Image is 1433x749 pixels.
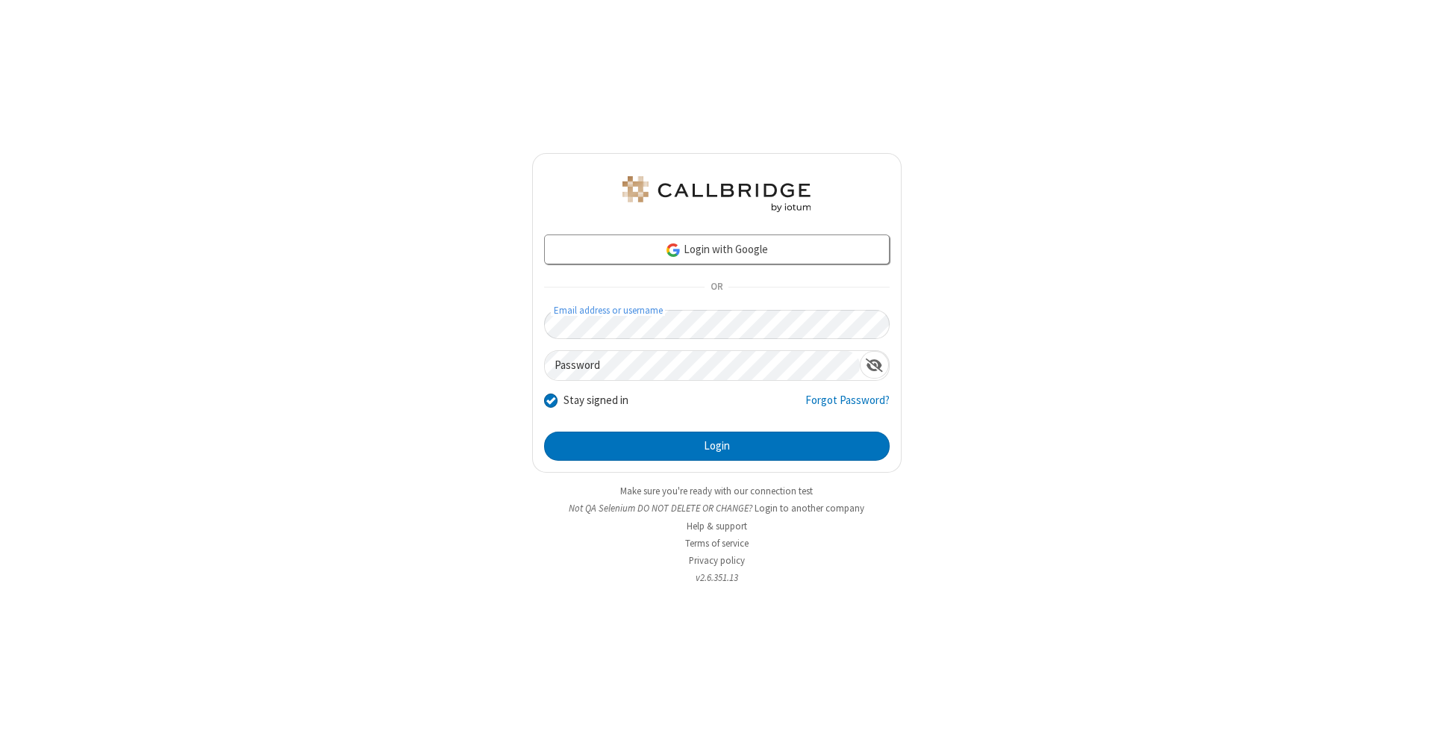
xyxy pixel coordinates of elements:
img: google-icon.png [665,242,681,258]
li: Not QA Selenium DO NOT DELETE OR CHANGE? [532,501,902,515]
div: Show password [860,351,889,379]
button: Login [544,432,890,461]
input: Email address or username [544,310,890,339]
iframe: Chat [1396,710,1422,739]
span: OR [705,277,728,298]
a: Help & support [687,520,747,532]
button: Login to another company [755,501,864,515]
img: QA Selenium DO NOT DELETE OR CHANGE [619,176,814,212]
label: Stay signed in [563,392,628,409]
li: v2.6.351.13 [532,571,902,585]
a: Forgot Password? [805,392,890,420]
a: Privacy policy [689,554,745,567]
input: Password [545,351,860,380]
a: Login with Google [544,234,890,264]
a: Terms of service [685,537,749,550]
a: Make sure you're ready with our connection test [620,485,813,497]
